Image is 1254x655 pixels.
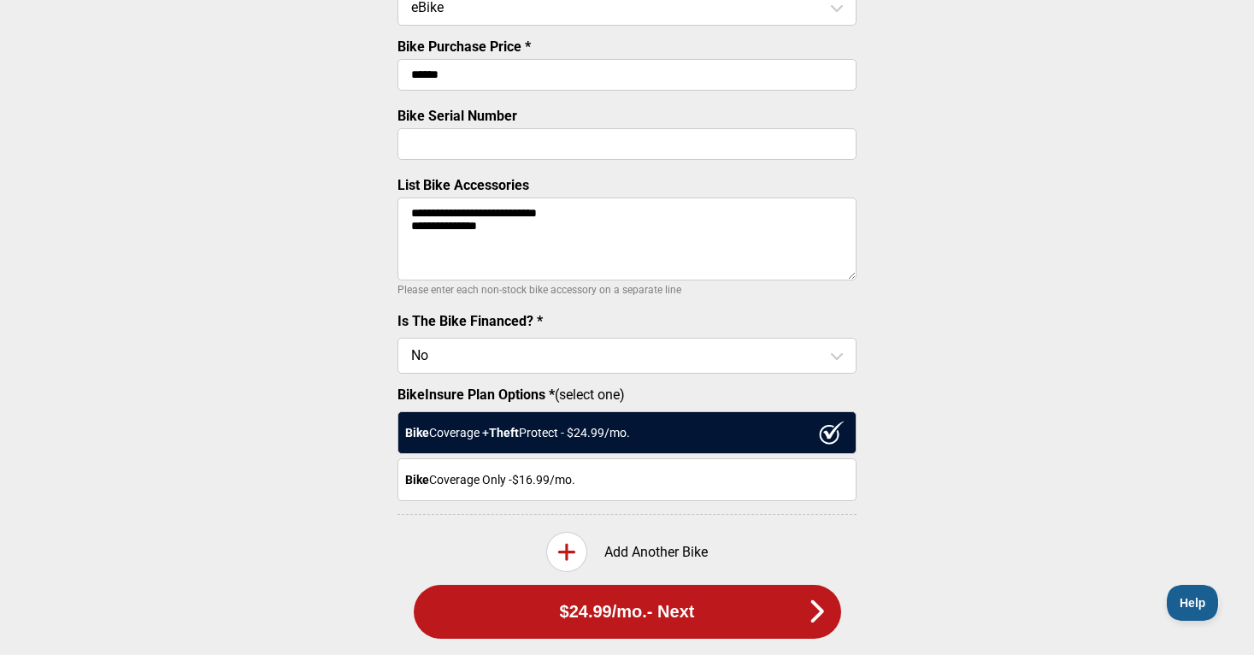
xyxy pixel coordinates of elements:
[397,387,857,403] label: (select one)
[612,602,647,622] span: /mo.
[405,473,429,487] strong: Bike
[1167,585,1220,621] iframe: Toggle Customer Support
[397,411,857,454] div: Coverage + Protect - $ 24.99 /mo.
[397,458,857,501] div: Coverage Only - $16.99 /mo.
[819,421,845,445] img: ux1sgP1Haf775SAghJI38DyDlYP+32lKFAAAAAElFTkSuQmCC
[397,177,529,193] label: List Bike Accessories
[397,387,555,403] strong: BikeInsure Plan Options *
[397,280,857,300] p: Please enter each non-stock bike accessory on a separate line
[397,532,857,572] div: Add Another Bike
[397,38,531,55] label: Bike Purchase Price *
[414,585,841,639] button: $24.99/mo.- Next
[397,108,517,124] label: Bike Serial Number
[489,426,519,440] strong: Theft
[397,313,543,329] label: Is The Bike Financed? *
[405,426,429,440] strong: Bike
